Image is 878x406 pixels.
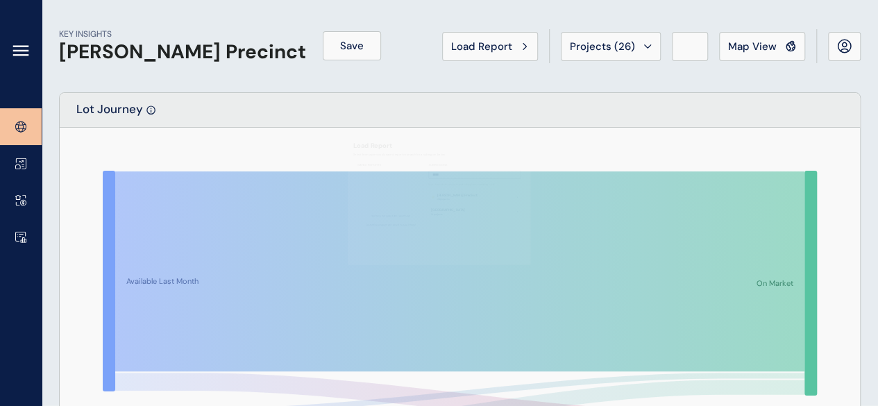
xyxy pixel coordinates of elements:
h1: [PERSON_NAME] Precinct [59,40,306,64]
button: Load Report [442,32,538,61]
span: Projects ( 26 ) [570,40,635,53]
span: Save [340,39,364,53]
span: Load Report [451,40,512,53]
button: Save [323,31,381,60]
button: Projects (26) [561,32,661,61]
p: Lot Journey [76,101,143,127]
button: Map View [719,32,805,61]
span: Map View [728,40,777,53]
p: KEY INSIGHTS [59,28,306,40]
